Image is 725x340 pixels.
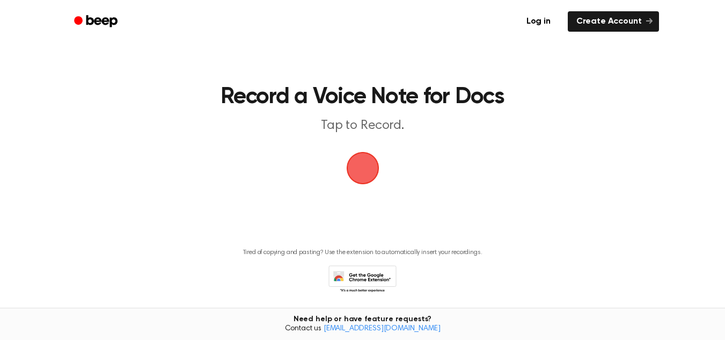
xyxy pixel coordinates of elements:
img: Beep Logo [347,152,379,184]
a: Beep [67,11,127,32]
span: Contact us [6,324,719,334]
a: Create Account [568,11,659,32]
h1: Record a Voice Note for Docs [116,86,609,108]
p: Tired of copying and pasting? Use the extension to automatically insert your recordings. [243,249,482,257]
p: Tap to Record. [157,117,569,135]
a: Log in [516,9,561,34]
a: [EMAIL_ADDRESS][DOMAIN_NAME] [324,325,441,332]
